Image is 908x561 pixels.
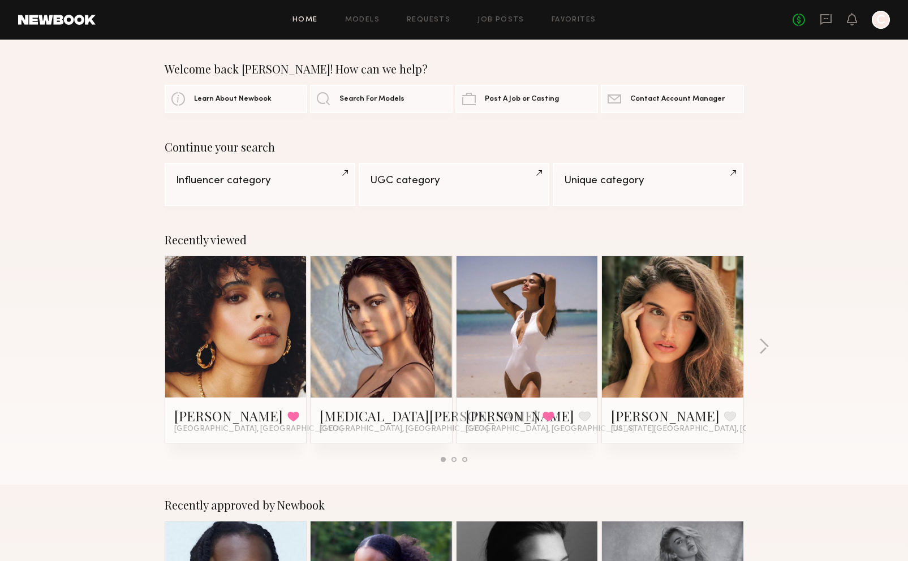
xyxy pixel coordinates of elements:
[310,85,453,113] a: Search For Models
[455,85,598,113] a: Post A Job or Casting
[630,96,725,103] span: Contact Account Manager
[165,233,744,247] div: Recently viewed
[176,175,344,186] div: Influencer category
[407,16,450,24] a: Requests
[194,96,272,103] span: Learn About Newbook
[174,425,343,434] span: [GEOGRAPHIC_DATA], [GEOGRAPHIC_DATA]
[359,163,549,206] a: UGC category
[370,175,538,186] div: UGC category
[611,407,720,425] a: [PERSON_NAME]
[552,16,596,24] a: Favorites
[466,407,574,425] a: [PERSON_NAME]
[165,140,744,154] div: Continue your search
[564,175,732,186] div: Unique category
[485,96,559,103] span: Post A Job or Casting
[320,425,488,434] span: [GEOGRAPHIC_DATA], [GEOGRAPHIC_DATA]
[165,498,744,512] div: Recently approved by Newbook
[477,16,524,24] a: Job Posts
[339,96,404,103] span: Search For Models
[872,11,890,29] a: C
[345,16,380,24] a: Models
[553,163,743,206] a: Unique category
[165,62,744,76] div: Welcome back [PERSON_NAME]! How can we help?
[165,163,355,206] a: Influencer category
[174,407,283,425] a: [PERSON_NAME]
[601,85,743,113] a: Contact Account Manager
[466,425,634,434] span: [GEOGRAPHIC_DATA], [GEOGRAPHIC_DATA]
[292,16,318,24] a: Home
[165,85,307,113] a: Learn About Newbook
[611,425,823,434] span: [US_STATE][GEOGRAPHIC_DATA], [GEOGRAPHIC_DATA]
[320,407,538,425] a: [MEDICAL_DATA][PERSON_NAME]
